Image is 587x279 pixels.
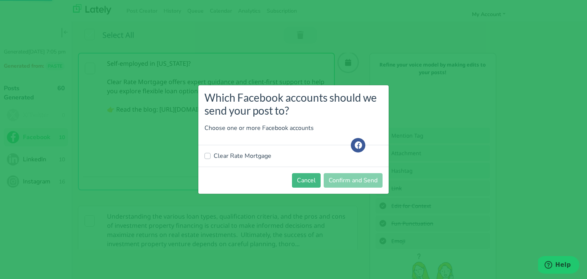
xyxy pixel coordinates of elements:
button: Confirm and Send [324,173,383,188]
h3: Which Facebook accounts should we send your post to? [204,91,383,117]
iframe: Opens a widget where you can find more information [538,256,579,275]
button: Cancel [292,173,321,188]
label: Clear Rate Mortgage [214,151,271,161]
p: Choose one or more Facebook accounts [204,123,383,133]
